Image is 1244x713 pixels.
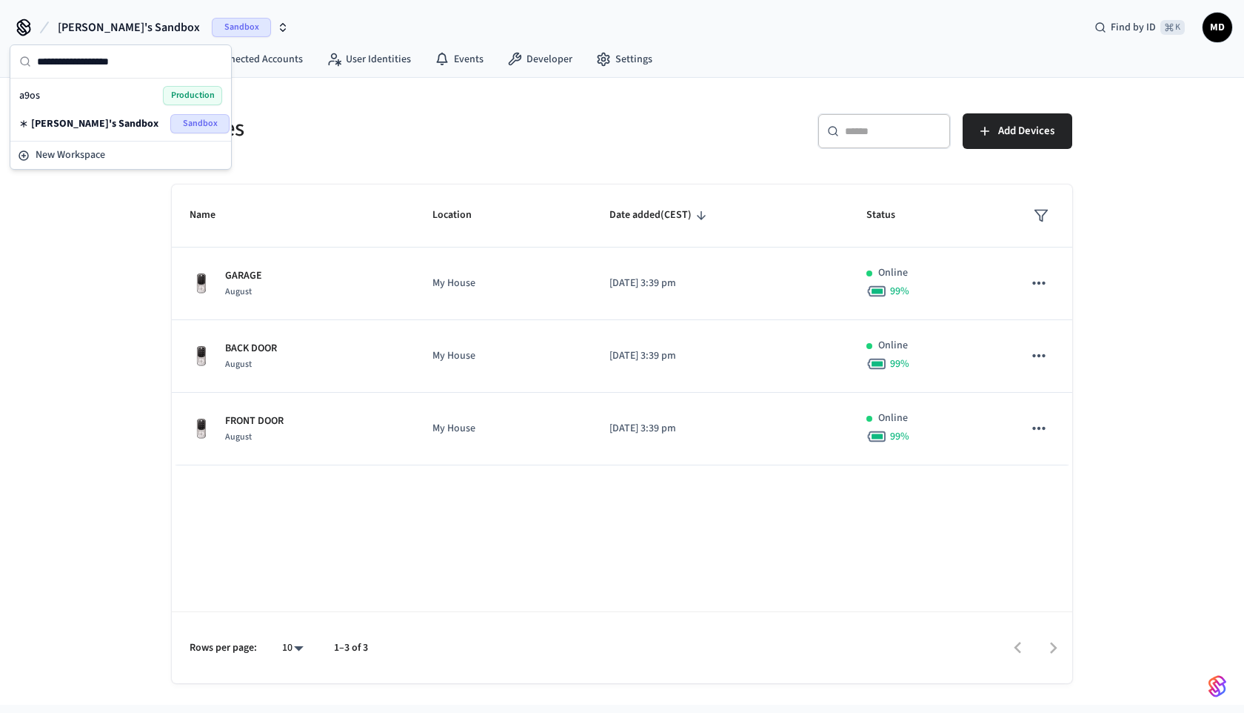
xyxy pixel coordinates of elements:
[334,640,368,656] p: 1–3 of 3
[19,88,40,103] span: a9os
[609,204,711,227] span: Date added(CEST)
[163,86,222,105] span: Production
[170,114,230,133] span: Sandbox
[190,272,213,296] img: Yale Assure Touchscreen Wifi Smart Lock, Satin Nickel, Front
[1203,13,1232,42] button: MD
[495,46,584,73] a: Developer
[225,268,262,284] p: GARAGE
[584,46,664,73] a: Settings
[890,356,909,371] span: 99 %
[432,276,573,291] p: My House
[10,79,231,141] div: Suggestions
[12,143,230,168] button: New Workspace
[225,431,252,443] span: August
[1160,20,1185,35] span: ⌘ K
[225,285,252,298] span: August
[1111,20,1156,35] span: Find by ID
[212,18,271,37] span: Sandbox
[866,204,914,227] span: Status
[878,338,908,354] p: Online
[609,276,831,291] p: [DATE] 3:39 pm
[609,348,831,364] p: [DATE] 3:39 pm
[432,204,491,227] span: Location
[181,46,315,73] a: Connected Accounts
[890,429,909,444] span: 99 %
[58,19,200,36] span: [PERSON_NAME]'s Sandbox
[963,113,1072,149] button: Add Devices
[315,46,423,73] a: User Identities
[609,421,831,437] p: [DATE] 3:39 pm
[190,204,235,227] span: Name
[878,265,908,281] p: Online
[890,284,909,299] span: 99 %
[998,122,1054,141] span: Add Devices
[190,417,213,441] img: Yale Assure Touchscreen Wifi Smart Lock, Satin Nickel, Front
[432,348,573,364] p: My House
[275,637,310,659] div: 10
[172,185,1072,465] table: sticky table
[31,116,158,131] span: [PERSON_NAME]'s Sandbox
[172,113,613,144] h5: Devices
[36,147,105,163] span: New Workspace
[190,640,257,656] p: Rows per page:
[225,414,284,429] p: FRONT DOOR
[423,46,495,73] a: Events
[1083,14,1197,41] div: Find by ID⌘ K
[432,421,573,437] p: My House
[190,345,213,368] img: Yale Assure Touchscreen Wifi Smart Lock, Satin Nickel, Front
[1204,14,1231,41] span: MD
[225,358,252,371] span: August
[225,341,277,356] p: BACK DOOR
[1208,674,1226,698] img: SeamLogoGradient.69752ec5.svg
[878,411,908,426] p: Online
